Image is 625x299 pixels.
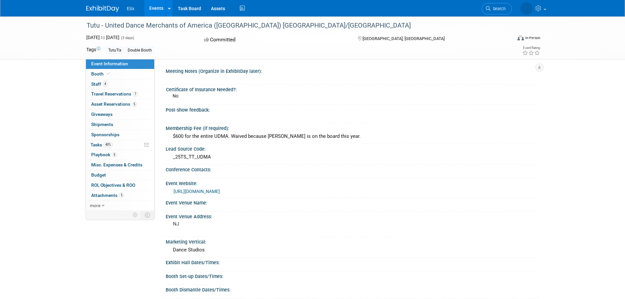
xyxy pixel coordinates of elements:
[166,237,539,245] div: Marketing Vertical:
[84,20,502,32] div: Tutu - United Dance Merchants of America ([GEOGRAPHIC_DATA]) [GEOGRAPHIC_DATA]/[GEOGRAPHIC_DATA]
[171,131,534,141] div: $600 for the entire UDMA. Waived because [PERSON_NAME] is on the board this year.
[91,91,138,96] span: Travel Reservations
[166,258,539,266] div: Exhibit Hall Dates/Times:
[166,66,539,75] div: Meeting Notes (Organize in ExhibitDay later):
[91,101,137,107] span: Asset Reservations
[173,221,314,227] pre: NJ
[106,47,123,54] div: TutuTix
[126,47,154,54] div: Double Booth
[120,36,134,40] span: (3 days)
[100,35,106,40] span: to
[473,34,541,44] div: Event Format
[141,211,154,219] td: Toggle Event Tabs
[86,170,154,180] a: Budget
[166,285,539,293] div: Booth Dismantle Dates/Times:
[86,79,154,89] a: Staff4
[166,271,539,280] div: Booth Set-up Dates/Times:
[86,59,154,69] a: Event Information
[86,89,154,99] a: Travel Reservations7
[166,198,539,206] div: Event Venue Name:
[103,81,108,86] span: 4
[112,152,117,157] span: 5
[86,6,119,12] img: ExhibitDay
[517,35,524,40] img: Format-Inperson.png
[166,144,539,152] div: Lead Source Code:
[86,99,154,109] a: Asset Reservations5
[91,71,111,76] span: Booth
[91,112,113,117] span: Giveaways
[166,179,539,187] div: Event Website:
[91,132,119,137] span: Sponsorships
[133,92,138,96] span: 7
[86,130,154,140] a: Sponsorships
[107,72,110,75] i: Booth reservation complete
[86,191,154,201] a: Attachments5
[91,193,124,198] span: Attachments
[91,182,135,188] span: ROI, Objectives & ROO
[86,150,154,160] a: Playbook5
[86,35,119,40] span: [DATE] [DATE]
[166,165,539,173] div: Conference Contacts:
[525,35,540,40] div: In-Person
[482,3,512,14] a: Search
[174,189,220,194] a: [URL][DOMAIN_NAME]
[166,123,539,132] div: Membership Fee (if required):
[522,46,540,50] div: Event Rating
[86,120,154,130] a: Shipments
[86,201,154,211] a: more
[166,105,539,113] div: Post-show feedback:
[91,142,113,147] span: Tasks
[91,152,117,157] span: Playbook
[86,69,154,79] a: Booth
[86,181,154,190] a: ROI, Objectives & ROO
[91,162,142,167] span: Misc. Expenses & Credits
[91,172,106,178] span: Budget
[91,61,128,66] span: Event Information
[104,142,113,147] span: 40%
[86,160,154,170] a: Misc. Expenses & Credits
[91,81,108,87] span: Staff
[132,102,137,107] span: 5
[490,6,506,11] span: Search
[119,193,124,198] span: 5
[171,245,534,255] div: Dance Studios
[363,36,445,41] span: [GEOGRAPHIC_DATA], [GEOGRAPHIC_DATA]
[91,122,113,127] span: Shipments
[173,93,178,98] span: No
[166,85,536,93] div: Certificate of Insurance Needed?:
[90,203,100,208] span: more
[166,212,539,220] div: Event Venue Address:
[130,211,141,219] td: Personalize Event Tab Strip
[202,34,347,46] div: Committed
[171,152,534,162] div: _25TS_TT_UDMA
[86,140,154,150] a: Tasks40%
[127,6,135,11] span: Etix
[86,46,100,54] td: Tags
[86,110,154,119] a: Giveaways
[520,2,533,15] img: Lakisha Cooper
